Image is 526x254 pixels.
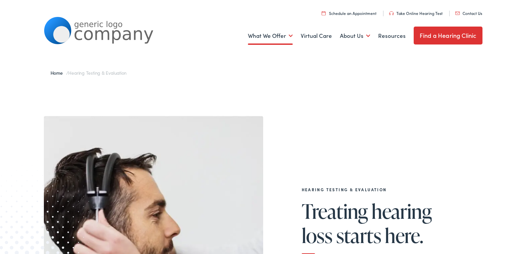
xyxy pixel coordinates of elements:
a: What We Offer [248,24,293,48]
a: About Us [340,24,370,48]
span: hearing [371,200,432,222]
a: Find a Hearing Clinic [414,27,482,44]
h2: Hearing Testing & Evaluation [302,187,461,192]
span: starts [336,224,381,246]
a: Resources [378,24,406,48]
a: Home [51,69,66,76]
a: Schedule an Appointment [322,10,376,16]
span: Hearing Testing & Evaluation [68,69,127,76]
a: Virtual Care [301,24,332,48]
a: Contact Us [455,10,482,16]
img: utility icon [322,11,326,15]
img: utility icon [389,11,394,15]
span: here. [385,224,423,246]
span: Treating [302,200,368,222]
span: / [51,69,127,76]
a: Take Online Hearing Test [389,10,443,16]
img: utility icon [455,12,460,15]
span: loss [302,224,333,246]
